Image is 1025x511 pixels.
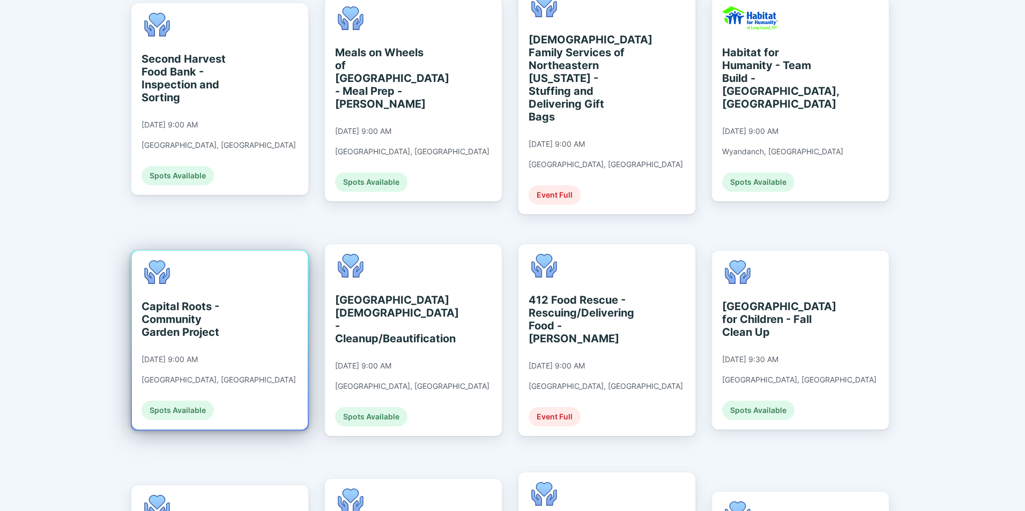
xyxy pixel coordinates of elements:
div: Event Full [529,407,581,426]
div: Habitat for Humanity - Team Build - [GEOGRAPHIC_DATA], [GEOGRAPHIC_DATA] [722,46,820,110]
div: Second Harvest Food Bank - Inspection and Sorting [142,52,240,104]
div: [DATE] 9:00 AM [142,355,198,364]
div: Event Full [529,185,581,205]
div: [GEOGRAPHIC_DATA], [GEOGRAPHIC_DATA] [335,147,489,156]
div: [GEOGRAPHIC_DATA], [GEOGRAPHIC_DATA] [142,375,296,385]
div: [GEOGRAPHIC_DATA], [GEOGRAPHIC_DATA] [335,381,489,391]
div: [DATE] 9:00 AM [722,126,778,136]
div: Capital Roots - Community Garden Project [142,300,240,339]
div: Wyandanch, [GEOGRAPHIC_DATA] [722,147,843,156]
div: [DATE] 9:00 AM [529,361,585,371]
div: [GEOGRAPHIC_DATA], [GEOGRAPHIC_DATA] [529,381,683,391]
div: Spots Available [142,166,214,185]
div: Spots Available [722,172,794,192]
div: 412 Food Rescue - Rescuing/Delivering Food - [PERSON_NAME] [529,294,627,345]
div: Spots Available [142,401,214,420]
div: [DATE] 9:00 AM [335,361,391,371]
div: [DATE] 9:00 AM [142,120,198,130]
div: [DATE] 9:30 AM [722,355,778,364]
div: [DEMOGRAPHIC_DATA] Family Services of Northeastern [US_STATE] - Stuffing and Delivering Gift Bags [529,33,627,123]
div: [GEOGRAPHIC_DATA][DEMOGRAPHIC_DATA] - Cleanup/Beautification [335,294,433,345]
div: [GEOGRAPHIC_DATA], [GEOGRAPHIC_DATA] [529,160,683,169]
div: [DATE] 9:00 AM [529,139,585,149]
div: [GEOGRAPHIC_DATA], [GEOGRAPHIC_DATA] [722,375,877,385]
div: Meals on Wheels of [GEOGRAPHIC_DATA] - Meal Prep - [PERSON_NAME] [335,46,433,110]
div: Spots Available [335,172,407,192]
div: Spots Available [722,401,794,420]
div: [GEOGRAPHIC_DATA], [GEOGRAPHIC_DATA] [142,140,296,150]
div: Spots Available [335,407,407,426]
div: [DATE] 9:00 AM [335,126,391,136]
div: [GEOGRAPHIC_DATA] for Children - Fall Clean Up [722,300,820,339]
